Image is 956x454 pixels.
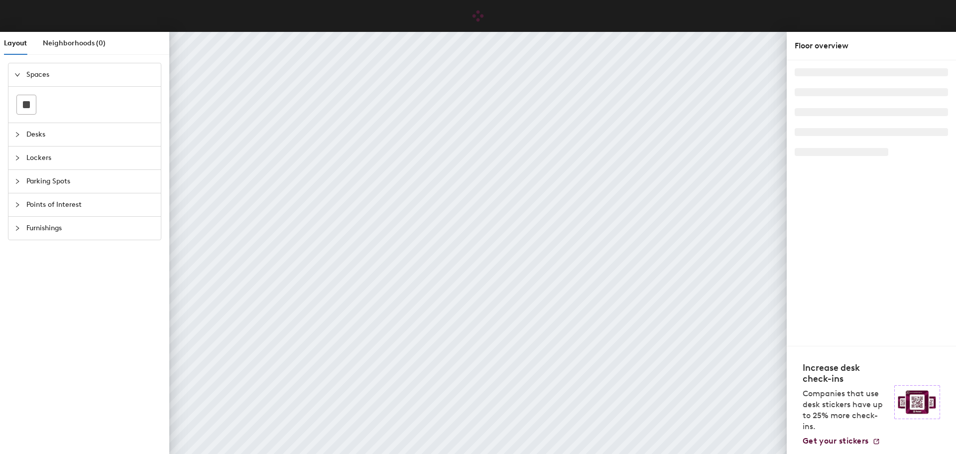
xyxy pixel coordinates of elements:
[43,39,106,47] span: Neighborhoods (0)
[14,178,20,184] span: collapsed
[803,388,888,432] p: Companies that use desk stickers have up to 25% more check-ins.
[26,170,155,193] span: Parking Spots
[803,362,888,384] h4: Increase desk check-ins
[14,225,20,231] span: collapsed
[26,217,155,240] span: Furnishings
[894,385,940,419] img: Sticker logo
[26,63,155,86] span: Spaces
[14,72,20,78] span: expanded
[14,202,20,208] span: collapsed
[26,193,155,216] span: Points of Interest
[795,40,948,52] div: Floor overview
[26,123,155,146] span: Desks
[14,132,20,138] span: collapsed
[803,436,880,446] a: Get your stickers
[803,436,868,446] span: Get your stickers
[4,39,27,47] span: Layout
[14,155,20,161] span: collapsed
[26,147,155,169] span: Lockers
